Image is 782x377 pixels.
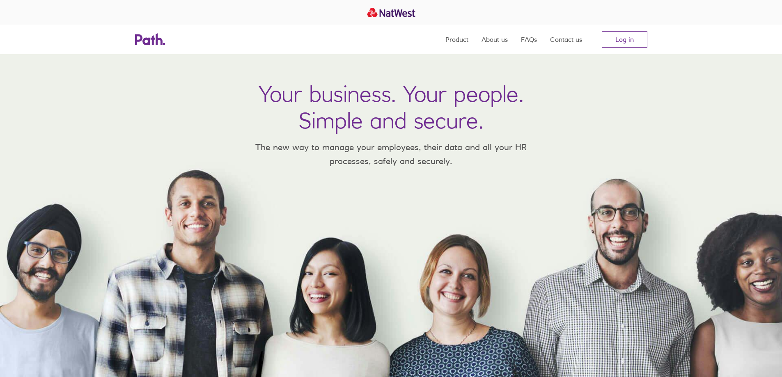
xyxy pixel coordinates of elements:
h1: Your business. Your people. Simple and secure. [259,80,524,134]
a: Contact us [550,25,582,54]
p: The new way to manage your employees, their data and all your HR processes, safely and securely. [243,140,539,168]
a: About us [482,25,508,54]
a: Product [445,25,468,54]
a: Log in [602,31,647,48]
a: FAQs [521,25,537,54]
